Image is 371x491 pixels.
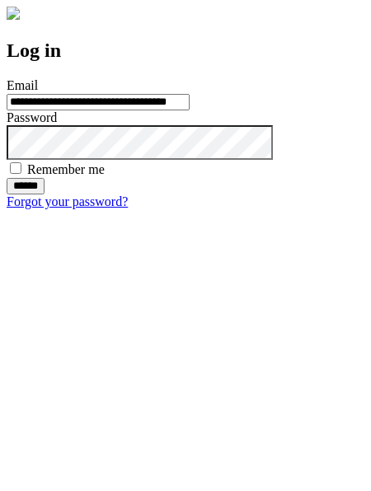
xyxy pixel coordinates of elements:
a: Forgot your password? [7,194,128,208]
h2: Log in [7,40,364,62]
label: Email [7,78,38,92]
img: logo-4e3dc11c47720685a147b03b5a06dd966a58ff35d612b21f08c02c0306f2b779.png [7,7,20,20]
label: Remember me [27,162,105,176]
label: Password [7,110,57,124]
